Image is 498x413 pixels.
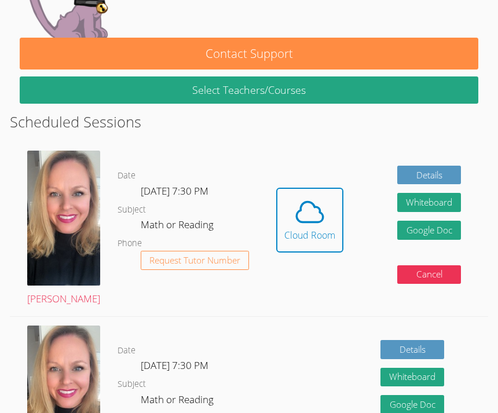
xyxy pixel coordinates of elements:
span: [DATE] 7:30 PM [141,359,208,372]
button: Cloud Room [276,188,343,253]
button: Cancel [397,265,461,284]
span: [DATE] 7:30 PM [141,184,208,198]
button: Whiteboard [397,193,461,212]
dt: Phone [118,236,142,251]
button: Contact Support [20,38,479,70]
a: Select Teachers/Courses [20,76,479,104]
span: Request Tutor Number [149,256,240,265]
h2: Scheduled Sessions [10,111,488,133]
dd: Math or Reading [141,217,216,236]
dt: Subject [118,377,146,392]
dt: Date [118,343,136,358]
dt: Subject [118,203,146,217]
dd: Math or Reading [141,392,216,411]
button: Request Tutor Number [141,251,249,270]
div: Cloud Room [284,228,335,242]
a: Google Doc [397,221,461,240]
a: [PERSON_NAME] [27,151,100,307]
button: Whiteboard [380,368,444,387]
a: Details [380,340,444,359]
a: Details [397,166,461,185]
img: avatar.png [27,151,100,285]
dt: Date [118,169,136,183]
